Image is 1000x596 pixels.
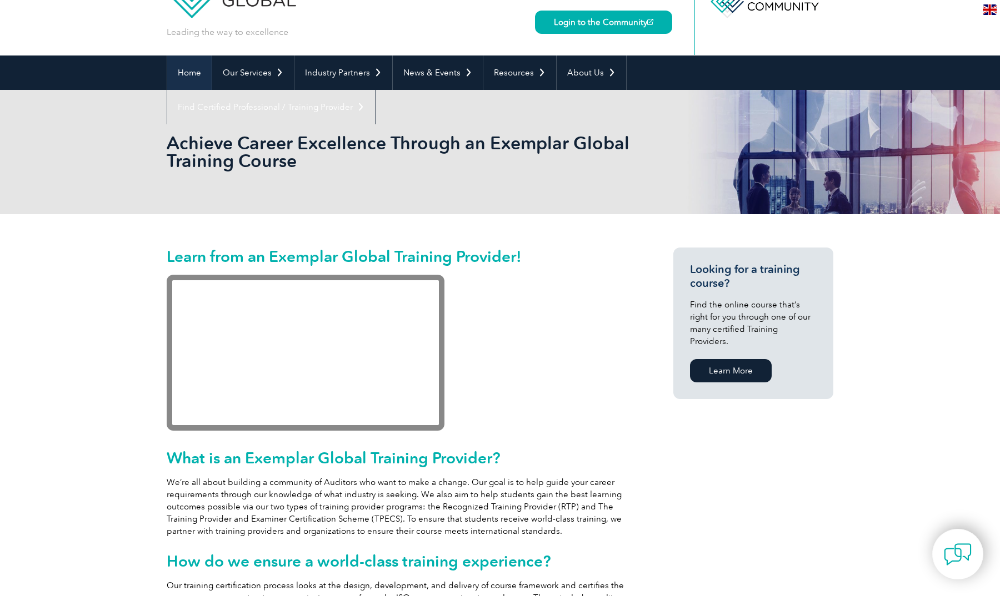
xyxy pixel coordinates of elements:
[167,552,633,570] h2: How do we ensure a world-class training experience?
[944,541,972,568] img: contact-chat.png
[167,55,212,90] a: Home
[167,26,288,38] p: Leading the way to excellence
[393,55,483,90] a: News & Events
[690,299,817,347] p: Find the online course that’s right for you through one of our many certified Training Providers.
[557,55,626,90] a: About Us
[212,55,294,90] a: Our Services
[167,476,633,537] p: We’re all about building a community of Auditors who want to make a change. Our goal is to help g...
[535,11,672,34] a: Login to the Community
[167,134,633,170] h2: Achieve Career Excellence Through an Exemplar Global Training Course
[983,4,997,15] img: en
[690,359,772,382] a: Learn More
[690,262,817,290] h3: Looking for a training course?
[483,55,556,90] a: Resources
[647,19,653,25] img: open_square.png
[167,248,633,265] h2: Learn from an Exemplar Global Training Provider!
[294,55,392,90] a: Industry Partners
[167,90,375,124] a: Find Certified Professional / Training Provider
[167,275,444,431] iframe: Recognized Training Provider Graduates: World of Opportunities
[167,449,633,467] h2: What is an Exemplar Global Training Provider?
